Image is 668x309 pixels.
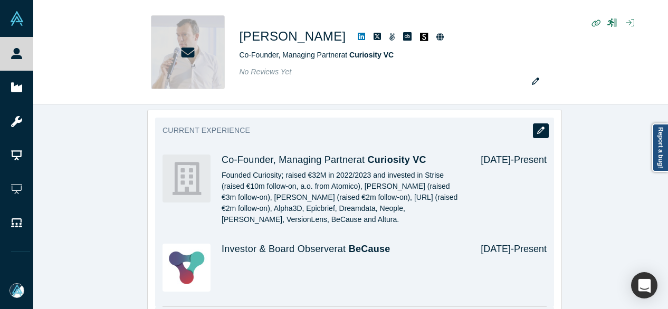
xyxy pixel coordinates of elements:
[222,170,466,225] p: Founded Curiosity; raised €32M in 2022/2023 and invested in Strise (raised €10m follow-on, a.o. f...
[240,67,292,76] span: No Reviews Yet
[240,27,346,46] h1: [PERSON_NAME]
[163,244,211,292] img: BeCause's Logo
[222,244,466,255] h4: Investor & Board Observer at
[9,283,24,298] img: Mia Scott's Account
[163,125,532,136] h3: Current Experience
[240,51,394,59] span: Co-Founder, Managing Partner at
[652,123,668,172] a: Report a bug!
[9,11,24,26] img: Alchemist Vault Logo
[222,154,466,166] h4: Co-Founder, Managing Partner at
[349,244,390,254] a: BeCause
[163,154,211,202] img: Curiosity VC's Logo
[466,154,547,229] div: [DATE] - Present
[466,244,547,292] div: [DATE] - Present
[368,154,426,165] a: Curiosity VC
[349,51,394,59] a: Curiosity VC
